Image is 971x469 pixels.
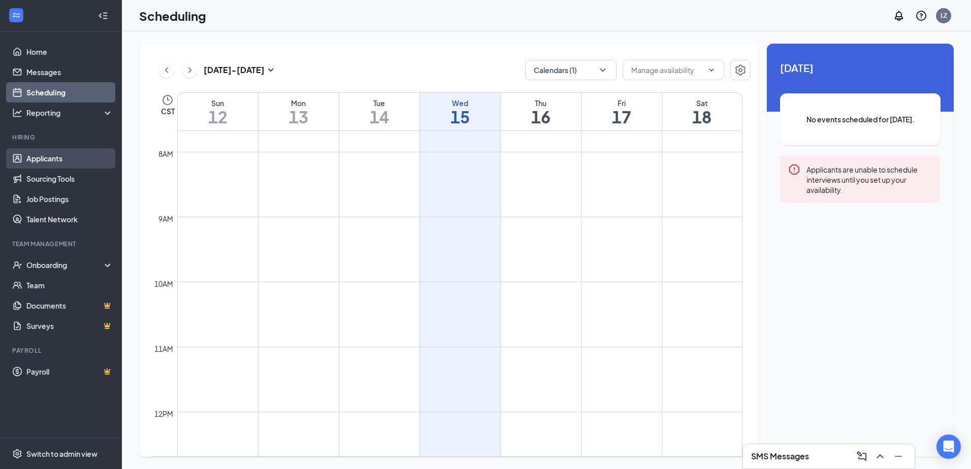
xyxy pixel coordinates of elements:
[161,64,172,76] svg: ChevronLeft
[161,94,174,106] svg: Clock
[26,209,113,229] a: Talent Network
[178,98,258,108] div: Sun
[420,108,500,125] h1: 15
[890,448,907,464] button: Minimize
[806,163,932,195] div: Applicants are unable to schedule interviews until you set up your availability.
[178,108,258,125] h1: 12
[139,7,206,24] h1: Scheduling
[11,10,21,20] svg: WorkstreamLogo
[734,64,747,76] svg: Settings
[178,93,258,130] a: October 12, 2025
[854,448,870,464] button: ComposeMessage
[12,108,22,118] svg: Analysis
[872,448,888,464] button: ChevronUp
[26,260,105,270] div: Onboarding
[156,148,175,159] div: 8am
[662,93,742,130] a: October 18, 2025
[581,108,662,125] h1: 17
[26,189,113,209] a: Job Postings
[915,10,927,22] svg: QuestionInfo
[204,64,265,76] h3: [DATE] - [DATE]
[800,114,920,125] span: No events scheduled for [DATE].
[501,98,581,108] div: Thu
[892,450,904,462] svg: Minimize
[26,275,113,295] a: Team
[893,10,905,22] svg: Notifications
[185,64,195,76] svg: ChevronRight
[152,343,175,354] div: 11am
[12,133,111,142] div: Hiring
[265,64,277,76] svg: SmallChevronDown
[26,449,98,459] div: Switch to admin view
[751,451,809,462] h3: SMS Messages
[598,65,608,75] svg: ChevronDown
[662,98,742,108] div: Sat
[525,60,617,80] button: Calendars (1)ChevronDown
[26,82,113,103] a: Scheduling
[707,66,716,74] svg: ChevronDown
[159,62,174,78] button: ChevronLeft
[26,148,113,169] a: Applicants
[258,93,339,130] a: October 13, 2025
[26,169,113,189] a: Sourcing Tools
[420,93,500,130] a: October 15, 2025
[501,108,581,125] h1: 16
[156,213,175,224] div: 9am
[856,450,868,462] svg: ComposeMessage
[339,98,419,108] div: Tue
[98,11,108,21] svg: Collapse
[26,42,113,62] a: Home
[152,278,175,289] div: 10am
[581,93,662,130] a: October 17, 2025
[662,108,742,125] h1: 18
[26,316,113,336] a: SurveysCrown
[258,108,339,125] h1: 13
[339,93,419,130] a: October 14, 2025
[730,60,751,80] button: Settings
[339,108,419,125] h1: 14
[12,449,22,459] svg: Settings
[420,98,500,108] div: Wed
[258,98,339,108] div: Mon
[182,62,198,78] button: ChevronRight
[12,260,22,270] svg: UserCheck
[26,62,113,82] a: Messages
[936,434,961,459] div: Open Intercom Messenger
[780,60,941,76] span: [DATE]
[581,98,662,108] div: Fri
[874,450,886,462] svg: ChevronUp
[161,106,175,116] span: CST
[26,108,114,118] div: Reporting
[941,11,947,20] div: LZ
[631,64,703,76] input: Manage availability
[12,346,111,355] div: Payroll
[26,295,113,316] a: DocumentsCrown
[12,240,111,248] div: Team Management
[501,93,581,130] a: October 16, 2025
[788,163,800,176] svg: Error
[26,361,113,382] a: PayrollCrown
[152,408,175,419] div: 12pm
